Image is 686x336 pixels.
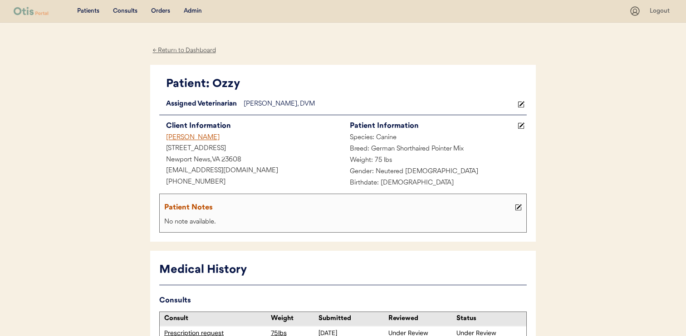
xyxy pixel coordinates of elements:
[77,7,99,16] div: Patients
[159,294,527,307] div: Consults
[150,45,218,56] div: ← Return to Dashboard
[166,76,527,93] div: Patient: Ozzy
[343,166,527,178] div: Gender: Neutered [DEMOGRAPHIC_DATA]
[159,166,343,177] div: [EMAIL_ADDRESS][DOMAIN_NAME]
[343,132,527,144] div: Species: Canine
[343,144,527,155] div: Breed: German Shorthaired Pointer Mix
[271,314,316,323] div: Weight
[650,7,672,16] div: Logout
[388,314,454,323] div: Reviewed
[343,155,527,166] div: Weight: 75 lbs
[456,314,522,323] div: Status
[159,132,343,144] div: [PERSON_NAME]
[159,99,244,110] div: Assigned Veterinarian
[162,217,524,228] div: No note available.
[151,7,170,16] div: Orders
[159,262,527,279] div: Medical History
[164,201,513,214] div: Patient Notes
[166,120,343,132] div: Client Information
[184,7,202,16] div: Admin
[113,7,137,16] div: Consults
[350,120,515,132] div: Patient Information
[159,155,343,166] div: Newport News, VA 23608
[343,178,527,189] div: Birthdate: [DEMOGRAPHIC_DATA]
[244,99,515,110] div: [PERSON_NAME], DVM
[159,177,343,188] div: [PHONE_NUMBER]
[164,314,266,323] div: Consult
[159,143,343,155] div: [STREET_ADDRESS]
[318,314,384,323] div: Submitted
